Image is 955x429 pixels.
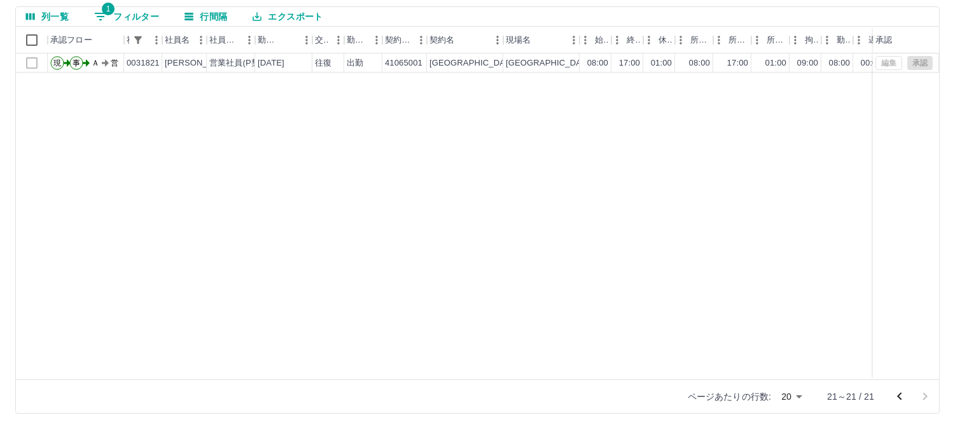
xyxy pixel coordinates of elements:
div: 所定開始 [690,27,711,53]
text: 事 [73,59,80,67]
div: 終業 [611,27,643,53]
div: 承認フロー [48,27,124,53]
div: 勤務区分 [344,27,382,53]
div: 遅刻等 [853,27,885,53]
div: 休憩 [643,27,675,53]
div: 社員番号 [124,27,162,53]
div: 始業 [580,27,611,53]
div: 01:00 [651,57,672,69]
div: 現場名 [506,27,531,53]
div: 契約コード [385,27,412,53]
button: フィルター表示 [84,7,169,26]
div: [GEOGRAPHIC_DATA] [506,57,594,69]
button: ソート [279,31,297,49]
button: 列選択 [16,7,79,26]
div: 17:00 [619,57,640,69]
div: 承認フロー [50,27,92,53]
span: 1 [102,3,115,15]
button: メニュー [412,31,431,50]
text: 現 [53,59,61,67]
button: メニュー [147,31,166,50]
div: 終業 [627,27,641,53]
div: 勤務日 [258,27,279,53]
button: フィルター表示 [129,31,147,49]
div: 08:00 [689,57,710,69]
button: 行間隔 [174,7,237,26]
div: 契約名 [427,27,503,53]
div: 承認 [873,27,939,53]
div: 08:00 [829,57,850,69]
div: 所定開始 [675,27,713,53]
button: メニュー [240,31,259,50]
div: 41065001 [385,57,422,69]
div: 社員名 [162,27,207,53]
button: メニュー [488,31,507,50]
div: 0031821 [127,57,160,69]
div: 所定休憩 [751,27,790,53]
div: 所定終業 [728,27,749,53]
div: 00:00 [861,57,882,69]
div: 休憩 [659,27,673,53]
button: メニュー [297,31,316,50]
div: 勤務 [837,27,851,53]
div: 20 [776,388,807,406]
text: 営 [111,59,118,67]
button: メニュー [192,31,211,50]
div: 遅刻等 [868,27,882,53]
div: 1件のフィルターを適用中 [129,31,147,49]
div: [GEOGRAPHIC_DATA] [429,57,517,69]
div: [DATE] [258,57,284,69]
p: 21～21 / 21 [827,390,874,403]
div: 勤務日 [255,27,312,53]
div: 交通費 [315,27,329,53]
div: 拘束 [805,27,819,53]
p: ページあたりの行数: [688,390,771,403]
div: 勤務区分 [347,27,367,53]
div: 勤務 [821,27,853,53]
div: 契約コード [382,27,427,53]
button: メニュー [564,31,583,50]
button: 前のページへ [887,384,912,409]
div: 現場名 [503,27,580,53]
div: 契約名 [429,27,454,53]
button: エクスポート [242,7,333,26]
button: メニュー [329,31,348,50]
div: 社員名 [165,27,190,53]
div: 17:00 [727,57,748,69]
div: [PERSON_NAME] [165,57,234,69]
div: 始業 [595,27,609,53]
div: 出勤 [347,57,363,69]
div: 09:00 [797,57,818,69]
text: Ａ [92,59,99,67]
div: 01:00 [765,57,786,69]
div: 所定休憩 [767,27,787,53]
div: 往復 [315,57,331,69]
div: 社員区分 [209,27,240,53]
div: 営業社員(P契約) [209,57,271,69]
div: 交通費 [312,27,344,53]
div: 社員区分 [207,27,255,53]
div: 承認 [875,27,892,53]
div: 08:00 [587,57,608,69]
button: メニュー [367,31,386,50]
div: 拘束 [790,27,821,53]
div: 所定終業 [713,27,751,53]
